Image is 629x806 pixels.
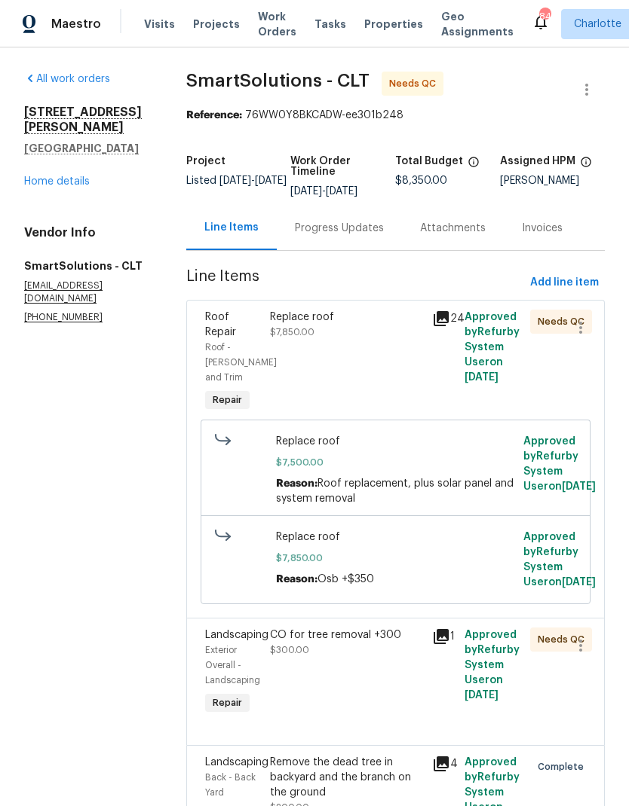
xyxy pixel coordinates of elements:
[318,574,374,585] span: Osb +$350
[539,9,550,24] div: 84
[205,312,236,337] span: Roof Repair
[270,310,424,325] div: Replace roof
[441,9,514,39] span: Geo Assignments
[270,646,309,655] span: $300.00
[255,176,287,186] span: [DATE]
[580,156,592,176] span: The hpm assigned to this work order.
[500,176,605,186] div: [PERSON_NAME]
[186,108,605,123] div: 76WW0Y8BKCADW-ee301b248
[432,310,456,328] div: 24
[186,72,370,90] span: SmartSolutions - CLT
[290,186,357,197] span: -
[24,74,110,84] a: All work orders
[290,186,322,197] span: [DATE]
[207,695,248,710] span: Repair
[465,630,520,701] span: Approved by Refurby System User on
[270,328,314,337] span: $7,850.00
[420,221,486,236] div: Attachments
[389,76,442,91] span: Needs QC
[205,773,256,797] span: Back - Back Yard
[186,269,524,297] span: Line Items
[326,186,357,197] span: [DATE]
[530,273,599,292] span: Add line item
[465,312,520,383] span: Approved by Refurby System User on
[364,17,423,32] span: Properties
[219,176,287,186] span: -
[432,627,456,646] div: 1
[219,176,251,186] span: [DATE]
[276,478,318,489] span: Reason:
[290,156,395,177] h5: Work Order Timeline
[524,269,605,297] button: Add line item
[432,755,456,773] div: 4
[51,17,101,32] span: Maestro
[144,17,175,32] span: Visits
[468,156,480,176] span: The total cost of line items that have been proposed by Opendoor. This sum includes line items th...
[186,156,226,166] h5: Project
[574,17,621,32] span: Charlotte
[207,392,248,408] span: Repair
[24,176,90,187] a: Home details
[562,481,596,492] span: [DATE]
[522,221,563,236] div: Invoices
[270,627,424,643] div: CO for tree removal +300
[538,759,590,774] span: Complete
[276,551,514,566] span: $7,850.00
[523,436,596,492] span: Approved by Refurby System User on
[205,343,277,382] span: Roof - [PERSON_NAME] and Trim
[258,9,296,39] span: Work Orders
[205,757,268,768] span: Landscaping
[276,478,514,504] span: Roof replacement, plus solar panel and system removal
[314,19,346,29] span: Tasks
[500,156,575,166] h5: Assigned HPM
[186,176,287,186] span: Listed
[465,372,499,383] span: [DATE]
[24,225,150,240] h4: Vendor Info
[24,258,150,273] h5: SmartSolutions - CLT
[205,630,268,640] span: Landscaping
[562,577,596,588] span: [DATE]
[538,632,591,647] span: Needs QC
[523,532,596,588] span: Approved by Refurby System User on
[395,176,447,186] span: $8,350.00
[205,646,260,685] span: Exterior Overall - Landscaping
[276,434,514,449] span: Replace roof
[276,574,318,585] span: Reason:
[204,220,259,235] div: Line Items
[276,455,514,470] span: $7,500.00
[193,17,240,32] span: Projects
[295,221,384,236] div: Progress Updates
[465,690,499,701] span: [DATE]
[270,755,424,800] div: Remove the dead tree in backyard and the branch on the ground
[186,110,242,121] b: Reference:
[395,156,463,166] h5: Total Budget
[538,314,591,329] span: Needs QC
[276,530,514,545] span: Replace roof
